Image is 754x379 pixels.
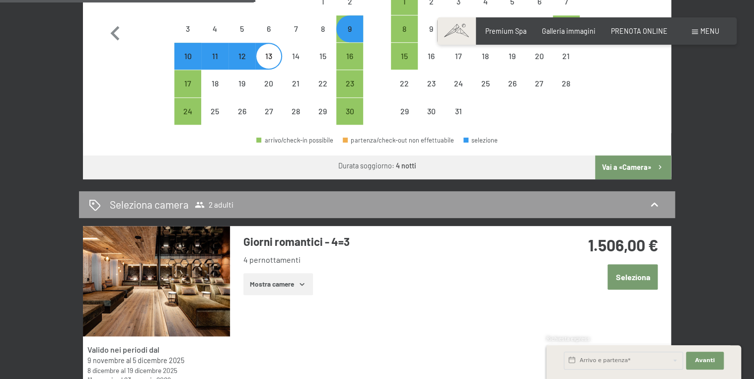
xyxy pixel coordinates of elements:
div: Thu Nov 20 2025 [255,70,282,97]
div: arrivo/check-in possibile [174,43,201,70]
div: Sun Dec 14 2025 [553,15,580,42]
div: 12 [229,52,254,77]
div: 11 [202,52,227,77]
div: arrivo/check-in non effettuabile [526,70,552,97]
div: 28 [554,79,579,104]
a: Premium Spa [485,27,527,35]
div: 27 [527,79,551,104]
div: 16 [419,52,444,77]
strong: Valido nei periodi dal [87,345,159,354]
div: Mon Dec 15 2025 [391,43,418,70]
div: arrivo/check-in non effettuabile [282,43,309,70]
div: 20 [527,52,551,77]
div: Fri Nov 07 2025 [282,15,309,42]
div: arrivo/check-in non effettuabile [282,15,309,42]
div: Fri Nov 14 2025 [282,43,309,70]
button: Vai a «Camera» [595,155,671,179]
div: 7 [283,25,308,50]
div: arrivo/check-in non effettuabile [201,43,228,70]
div: Sat Nov 08 2025 [309,15,336,42]
div: arrivo/check-in non effettuabile [391,70,418,97]
b: 4 notti [396,161,416,170]
time: 05/12/2025 [133,356,184,365]
div: 24 [175,107,200,132]
div: Sat Nov 15 2025 [309,43,336,70]
div: Sun Dec 28 2025 [553,70,580,97]
div: Thu Dec 18 2025 [472,43,499,70]
div: arrivo/check-in non effettuabile [445,43,471,70]
div: Mon Nov 17 2025 [174,70,201,97]
div: 30 [337,107,362,132]
div: arrivo/check-in non effettuabile [228,15,255,42]
div: Fri Dec 26 2025 [499,70,526,97]
div: Thu Nov 27 2025 [255,98,282,125]
div: arrivo/check-in non effettuabile [255,98,282,125]
span: Menu [700,27,719,35]
div: Fri Nov 28 2025 [282,98,309,125]
div: 16 [337,52,362,77]
div: Thu Nov 06 2025 [255,15,282,42]
div: 23 [337,79,362,104]
div: Fri Nov 21 2025 [282,70,309,97]
div: 17 [175,79,200,104]
div: Sat Nov 29 2025 [309,98,336,125]
div: arrivo/check-in possibile [336,43,363,70]
div: arrivo/check-in non effettuabile [418,43,445,70]
div: Thu Dec 11 2025 [472,15,499,42]
div: arrivo/check-in possibile [336,98,363,125]
div: arrivo/check-in possibile [391,43,418,70]
div: arrivo/check-in non effettuabile [309,70,336,97]
div: Wed Nov 26 2025 [228,98,255,125]
strong: 1.506,00 € [588,235,658,254]
div: arrivo/check-in non effettuabile [472,43,499,70]
div: arrivo/check-in non effettuabile [201,15,228,42]
div: arrivo/check-in non effettuabile [526,43,552,70]
div: Sat Nov 22 2025 [309,70,336,97]
div: 22 [392,79,417,104]
div: arrivo/check-in non effettuabile [418,70,445,97]
div: 17 [446,52,470,77]
div: 22 [310,79,335,104]
div: arrivo/check-in non effettuabile [201,98,228,125]
div: 18 [202,79,227,104]
div: 26 [229,107,254,132]
div: Thu Nov 13 2025 [255,43,282,70]
div: arrivo/check-in non effettuabile [255,70,282,97]
div: 15 [310,52,335,77]
div: 29 [310,107,335,132]
div: 6 [256,25,281,50]
div: selezione [463,137,498,144]
div: Sun Nov 09 2025 [336,15,363,42]
time: 08/12/2025 [87,366,119,375]
div: Wed Nov 05 2025 [228,15,255,42]
div: arrivo/check-in non effettuabile [499,70,526,97]
div: Fri Dec 19 2025 [499,43,526,70]
div: Tue Nov 18 2025 [201,70,228,97]
div: Tue Dec 09 2025 [418,15,445,42]
div: arrivo/check-in non effettuabile [282,70,309,97]
div: Tue Nov 04 2025 [201,15,228,42]
div: Mon Nov 10 2025 [174,43,201,70]
div: 23 [419,79,444,104]
div: al [87,366,226,375]
div: 15 [392,52,417,77]
button: Mostra camere [243,273,313,295]
div: Mon Dec 08 2025 [391,15,418,42]
div: Thu Dec 25 2025 [472,70,499,97]
div: Mon Dec 29 2025 [391,98,418,125]
div: Wed Dec 24 2025 [445,70,471,97]
div: arrivo/check-in possibile [256,137,333,144]
div: Mon Dec 22 2025 [391,70,418,97]
div: arrivo/check-in non effettuabile [445,70,471,97]
div: Tue Nov 25 2025 [201,98,228,125]
span: Avanti [695,357,715,365]
div: 19 [500,52,525,77]
div: Tue Dec 23 2025 [418,70,445,97]
div: arrivo/check-in non effettuabile [255,43,282,70]
div: 26 [500,79,525,104]
button: Seleziona [607,264,658,290]
div: Wed Dec 31 2025 [445,98,471,125]
div: 21 [283,79,308,104]
div: 5 [229,25,254,50]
